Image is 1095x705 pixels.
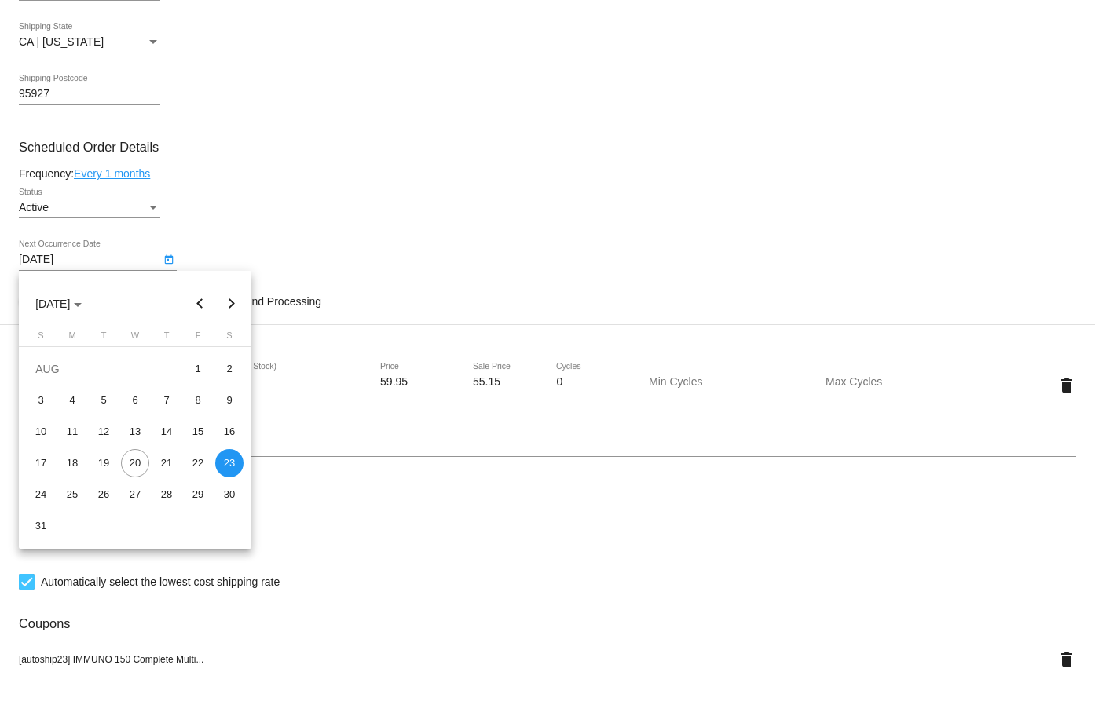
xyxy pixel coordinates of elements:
[25,385,57,416] td: August 3, 2025
[151,447,182,479] td: August 21, 2025
[57,447,88,479] td: August 18, 2025
[182,331,214,346] th: Friday
[25,510,57,542] td: August 31, 2025
[215,386,244,415] div: 9
[88,416,119,447] td: August 12, 2025
[182,447,214,479] td: August 22, 2025
[215,355,244,383] div: 2
[27,480,55,509] div: 24
[185,288,216,320] button: Previous month
[58,480,86,509] div: 25
[151,331,182,346] th: Thursday
[119,447,151,479] td: August 20, 2025
[151,416,182,447] td: August 14, 2025
[57,479,88,510] td: August 25, 2025
[182,416,214,447] td: August 15, 2025
[57,331,88,346] th: Monday
[215,418,244,446] div: 16
[121,418,149,446] div: 13
[27,449,55,477] div: 17
[88,479,119,510] td: August 26, 2025
[214,416,245,447] td: August 16, 2025
[25,447,57,479] td: August 17, 2025
[90,418,118,446] div: 12
[184,449,212,477] div: 22
[88,447,119,479] td: August 19, 2025
[184,386,212,415] div: 8
[151,479,182,510] td: August 28, 2025
[121,386,149,415] div: 6
[90,386,118,415] div: 5
[152,449,181,477] div: 21
[121,480,149,509] div: 27
[152,480,181,509] div: 28
[27,418,55,446] div: 10
[57,385,88,416] td: August 4, 2025
[57,416,88,447] td: August 11, 2025
[182,479,214,510] td: August 29, 2025
[152,418,181,446] div: 14
[119,331,151,346] th: Wednesday
[215,449,244,477] div: 23
[27,386,55,415] div: 3
[184,418,212,446] div: 15
[214,479,245,510] td: August 30, 2025
[184,355,212,383] div: 1
[58,418,86,446] div: 11
[119,385,151,416] td: August 6, 2025
[214,353,245,385] td: August 2, 2025
[90,449,118,477] div: 19
[58,386,86,415] div: 4
[214,385,245,416] td: August 9, 2025
[25,353,182,385] td: AUG
[23,288,94,320] button: Choose month and year
[214,331,245,346] th: Saturday
[35,298,82,310] span: [DATE]
[119,416,151,447] td: August 13, 2025
[214,447,245,479] td: August 23, 2025
[25,416,57,447] td: August 10, 2025
[25,331,57,346] th: Sunday
[27,512,55,540] div: 31
[182,353,214,385] td: August 1, 2025
[121,449,149,477] div: 20
[151,385,182,416] td: August 7, 2025
[25,479,57,510] td: August 24, 2025
[152,386,181,415] div: 7
[184,480,212,509] div: 29
[216,288,247,320] button: Next month
[88,331,119,346] th: Tuesday
[58,449,86,477] div: 18
[182,385,214,416] td: August 8, 2025
[119,479,151,510] td: August 27, 2025
[215,480,244,509] div: 30
[90,480,118,509] div: 26
[88,385,119,416] td: August 5, 2025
